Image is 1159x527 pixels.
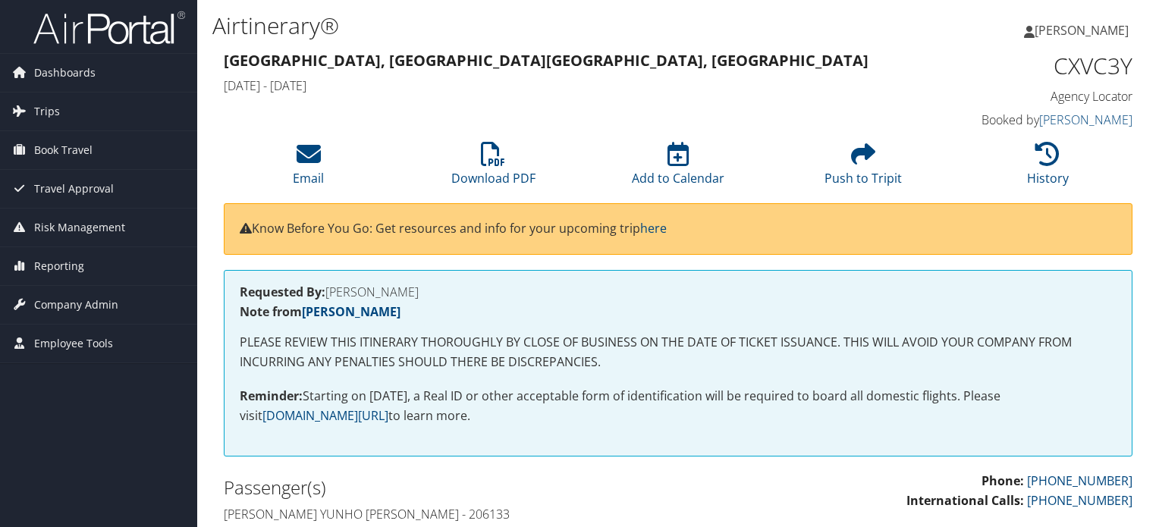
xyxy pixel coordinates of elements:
[824,150,902,187] a: Push to Tripit
[1024,8,1144,53] a: [PERSON_NAME]
[451,150,536,187] a: Download PDF
[34,131,93,169] span: Book Travel
[240,387,1117,425] p: Starting on [DATE], a Real ID or other acceptable form of identification will be required to boar...
[34,325,113,362] span: Employee Tools
[34,209,125,246] span: Risk Management
[34,286,118,324] span: Company Admin
[922,50,1132,82] h1: CXVC3Y
[34,170,114,208] span: Travel Approval
[1027,492,1132,509] a: [PHONE_NUMBER]
[34,54,96,92] span: Dashboards
[1027,150,1069,187] a: History
[1035,22,1129,39] span: [PERSON_NAME]
[922,111,1132,128] h4: Booked by
[224,506,667,522] h4: [PERSON_NAME] yunho [PERSON_NAME] - 206133
[906,492,1024,509] strong: International Calls:
[640,220,667,237] a: here
[240,303,400,320] strong: Note from
[34,93,60,130] span: Trips
[982,472,1024,489] strong: Phone:
[240,284,325,300] strong: Requested By:
[632,150,724,187] a: Add to Calendar
[293,150,324,187] a: Email
[240,387,303,404] strong: Reminder:
[302,303,400,320] a: [PERSON_NAME]
[240,286,1117,298] h4: [PERSON_NAME]
[224,50,868,71] strong: [GEOGRAPHIC_DATA], [GEOGRAPHIC_DATA] [GEOGRAPHIC_DATA], [GEOGRAPHIC_DATA]
[240,333,1117,372] p: PLEASE REVIEW THIS ITINERARY THOROUGHLY BY CLOSE OF BUSINESS ON THE DATE OF TICKET ISSUANCE. THIS...
[224,475,667,500] h2: Passenger(s)
[33,10,185,45] img: airportal-logo.png
[224,77,900,94] h4: [DATE] - [DATE]
[1039,111,1132,128] a: [PERSON_NAME]
[262,407,388,424] a: [DOMAIN_NAME][URL]
[240,219,1117,239] p: Know Before You Go: Get resources and info for your upcoming trip
[1027,472,1132,489] a: [PHONE_NUMBER]
[34,247,84,285] span: Reporting
[212,10,834,42] h1: Airtinerary®
[922,88,1132,105] h4: Agency Locator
